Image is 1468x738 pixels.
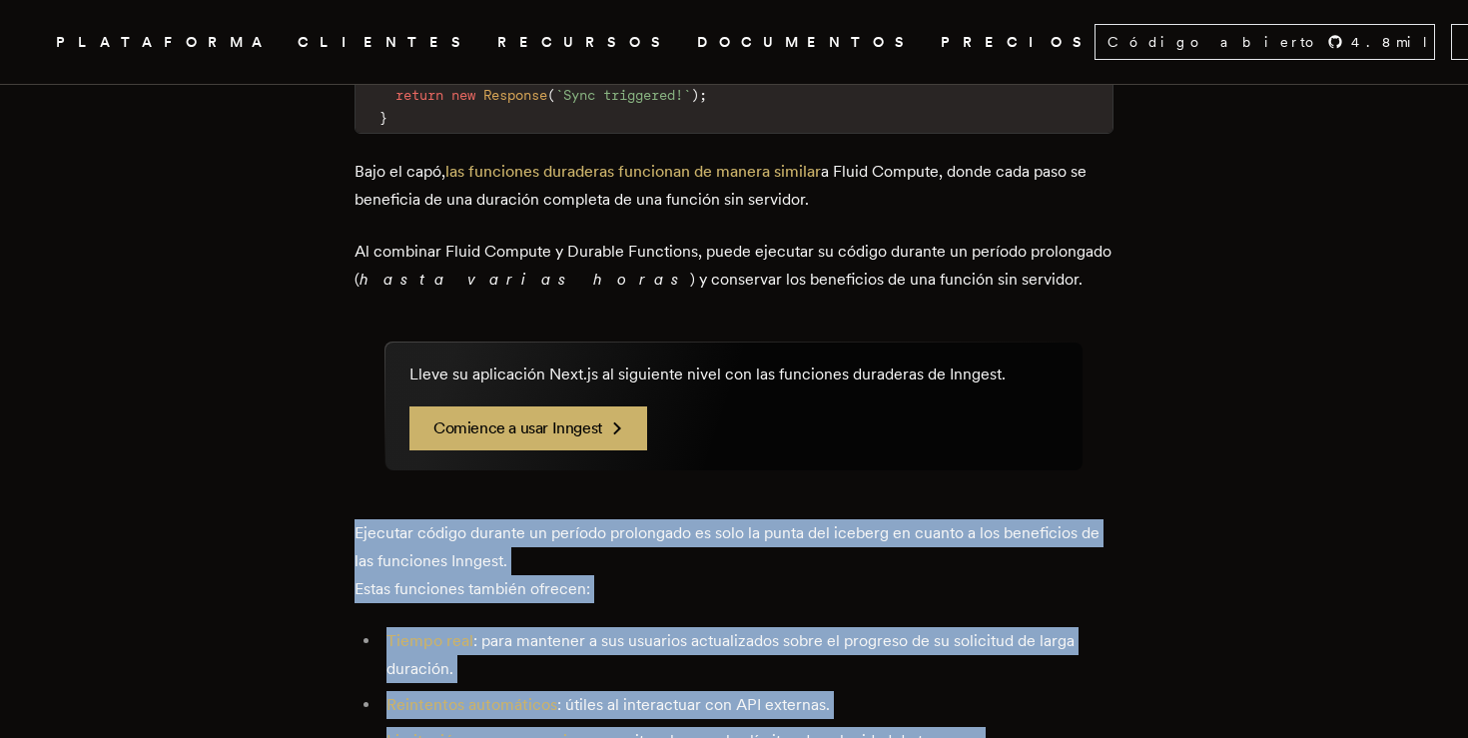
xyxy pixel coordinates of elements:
span: ) [691,87,699,103]
font: : para mantener a sus usuarios actualizados sobre el progreso de su solicitud de larga duración. [386,631,1075,678]
span: } [379,110,387,126]
font: Estas funciones también ofrecen: [355,579,590,598]
a: PRECIOS [941,30,1095,55]
a: las funciones duraderas funcionan de manera similar [445,162,821,181]
span: new [451,87,475,103]
a: DOCUMENTOS [697,30,917,55]
span: ` [683,87,691,103]
font: Código abierto [1107,34,1319,50]
span: return [395,87,443,103]
font: PLATAFORMA [56,34,274,50]
span: ( [547,87,555,103]
font: Ejecutar código durante un período prolongado es solo la punta del iceberg en cuanto a los benefi... [355,523,1100,570]
a: Reintentos automáticos [386,695,557,714]
button: RECURSOS [497,30,673,55]
font: hasta varias horas [360,270,690,289]
font: mil [1396,34,1430,50]
a: Comience a usar Inngest [409,406,647,450]
font: Lleve su aplicación Next.js al siguiente nivel con las funciones duraderas de Inngest. [409,365,1006,383]
span: ` [555,87,563,103]
font: ) y conservar los beneficios de una función sin servidor. [690,270,1083,289]
span: Sync triggered! [563,87,683,103]
font: PRECIOS [941,34,1095,50]
button: PLATAFORMA [56,30,274,55]
a: CLIENTES [298,30,473,55]
font: : útiles al interactuar con API externas. [557,695,830,714]
font: CLIENTES [298,34,473,50]
font: RECURSOS [497,34,673,50]
span: ; [699,87,707,103]
span: Response [483,87,547,103]
font: Comience a usar Inngest [433,418,603,437]
font: Al combinar Fluid Compute y Durable Functions, puede ejecutar su código durante un período prolon... [355,242,1111,289]
font: DOCUMENTOS [697,34,917,50]
font: 4.8 [1351,34,1396,50]
a: Tiempo real [386,631,473,650]
font: Bajo el capó, [355,162,445,181]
